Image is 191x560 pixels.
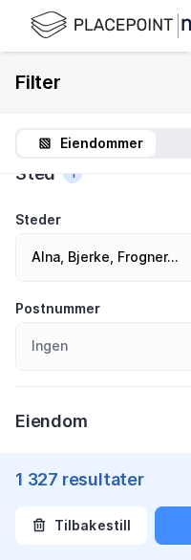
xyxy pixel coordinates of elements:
[95,468,191,560] div: Kontrollprogram for chat
[117,246,179,269] div: Frogner ...
[68,246,114,269] div: Bjerke ,
[15,506,147,545] button: Tilbakestill
[15,410,88,433] div: Eiendom
[15,297,100,320] div: Postnummer
[32,246,64,269] div: Alna ,
[95,468,191,560] iframe: Chat Widget
[15,208,61,231] div: Steder
[32,334,68,357] div: Ingen
[15,67,61,97] div: Filter
[60,132,143,155] div: Eiendommer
